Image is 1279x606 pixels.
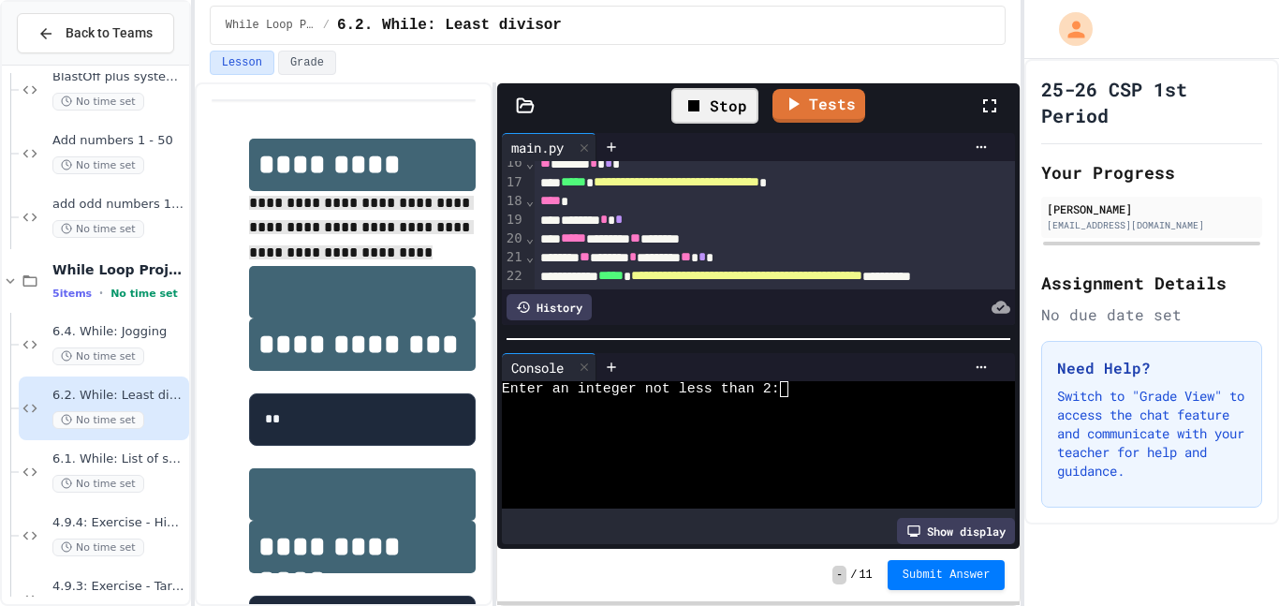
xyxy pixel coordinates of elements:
span: BlastOff plus system check [52,69,185,85]
span: 11 [859,568,872,583]
div: My Account [1039,7,1097,51]
p: Switch to "Grade View" to access the chat feature and communicate with your teacher for help and ... [1057,387,1246,480]
span: Fold line [525,230,535,245]
span: Fold line [525,249,535,264]
span: 5 items [52,288,92,300]
span: While Loop Projects [52,261,185,278]
div: Console [502,358,573,377]
h2: Your Progress [1041,159,1262,185]
button: Lesson [210,51,274,75]
span: Back to Teams [66,23,153,43]
span: 6.4. While: Jogging [52,324,185,340]
div: [EMAIL_ADDRESS][DOMAIN_NAME] [1047,218,1257,232]
div: No due date set [1041,303,1262,326]
div: main.py [502,138,573,157]
div: main.py [502,133,596,161]
div: Show display [897,518,1015,544]
h1: 25-26 CSP 1st Period [1041,76,1262,128]
h3: Need Help? [1057,357,1246,379]
div: History [507,294,592,320]
span: No time set [52,539,144,556]
span: No time set [52,411,144,429]
span: 4.9.4: Exercise - Higher or Lower I [52,515,185,531]
div: 17 [502,173,525,192]
span: Fold line [525,193,535,208]
span: No time set [52,220,144,238]
div: 20 [502,229,525,248]
div: [PERSON_NAME] [1047,200,1257,217]
span: 6.2. While: Least divisor [52,388,185,404]
span: / [323,18,330,33]
div: 22 [502,267,525,304]
a: Tests [772,89,865,123]
span: / [850,568,857,583]
span: 4.9.3: Exercise - Target Sum [52,579,185,595]
button: Grade [278,51,336,75]
span: 6.2. While: Least divisor [337,14,562,37]
span: No time set [110,288,178,300]
span: - [832,566,846,584]
span: No time set [52,93,144,111]
button: Back to Teams [17,13,174,53]
div: 19 [502,211,525,229]
span: Add numbers 1 - 50 [52,133,185,149]
div: Console [502,353,596,381]
span: No time set [52,347,144,365]
div: 18 [502,192,525,211]
span: No time set [52,475,144,493]
button: Submit Answer [888,560,1006,590]
span: While Loop Projects [226,18,316,33]
span: 6.1. While: List of squares [52,451,185,467]
span: Submit Answer [903,568,991,583]
span: add odd numbers 1-1000 [52,197,185,213]
div: 21 [502,248,525,267]
span: • [99,286,103,301]
span: Fold line [525,155,535,170]
div: 16 [502,154,525,172]
span: Enter an integer not less than 2: [502,381,780,397]
div: Stop [671,88,758,124]
h2: Assignment Details [1041,270,1262,296]
span: No time set [52,156,144,174]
